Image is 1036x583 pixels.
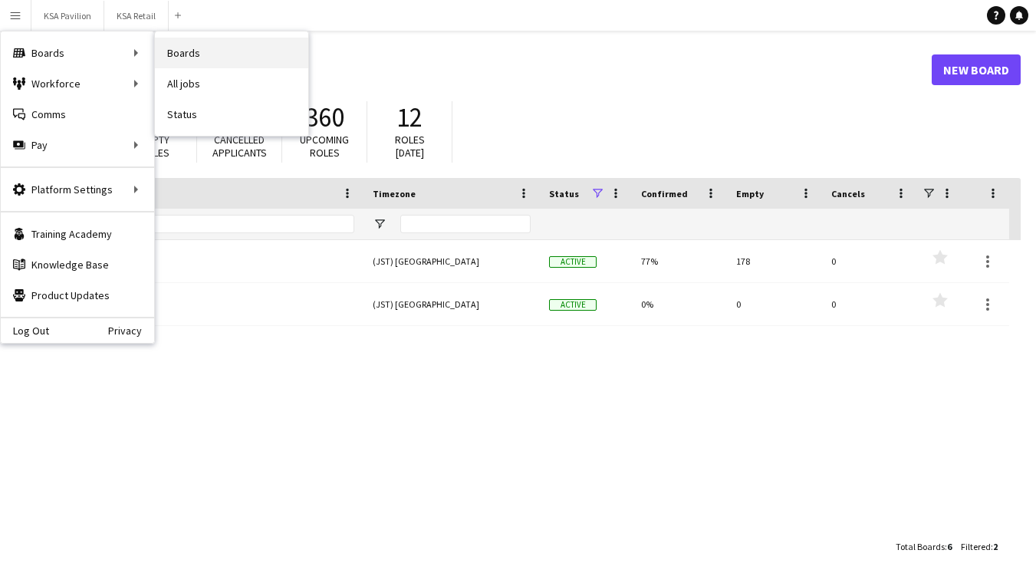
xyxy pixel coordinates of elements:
span: 12 [396,100,423,134]
div: 178 [727,240,822,282]
div: 0% [632,283,727,325]
a: Training Academy [1,219,154,249]
div: : [896,532,952,562]
div: Platform Settings [1,174,154,205]
span: 360 [305,100,344,134]
a: Privacy [108,324,154,337]
button: KSA Retail [104,1,169,31]
a: All jobs [155,68,308,99]
a: New Board [932,54,1021,85]
span: Roles [DATE] [395,133,425,160]
a: Comms [1,99,154,130]
button: Open Filter Menu [373,217,386,231]
span: Cancelled applicants [212,133,267,160]
div: Workforce [1,68,154,99]
span: Timezone [373,188,416,199]
a: KSA Pavilion [36,240,354,283]
h1: Boards [27,58,932,81]
span: Cancels [831,188,865,199]
a: Status [155,99,308,130]
span: Empty [736,188,764,199]
a: Log Out [1,324,49,337]
a: Product Updates [1,280,154,311]
div: 0 [822,283,917,325]
div: (JST) [GEOGRAPHIC_DATA] [363,283,540,325]
span: Active [549,299,597,311]
span: 2 [993,541,998,552]
a: KSA Retail [36,283,354,326]
div: 77% [632,240,727,282]
span: Active [549,256,597,268]
span: Confirmed [641,188,688,199]
span: Total Boards [896,541,945,552]
div: Pay [1,130,154,160]
div: 0 [822,240,917,282]
a: Boards [155,38,308,68]
span: Upcoming roles [300,133,349,160]
input: Board name Filter Input [64,215,354,233]
a: Knowledge Base [1,249,154,280]
span: Status [549,188,579,199]
span: 6 [947,541,952,552]
div: Boards [1,38,154,68]
div: (JST) [GEOGRAPHIC_DATA] [363,240,540,282]
button: KSA Pavilion [31,1,104,31]
div: : [961,532,998,562]
input: Timezone Filter Input [400,215,531,233]
div: 0 [727,283,822,325]
span: Filtered [961,541,991,552]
